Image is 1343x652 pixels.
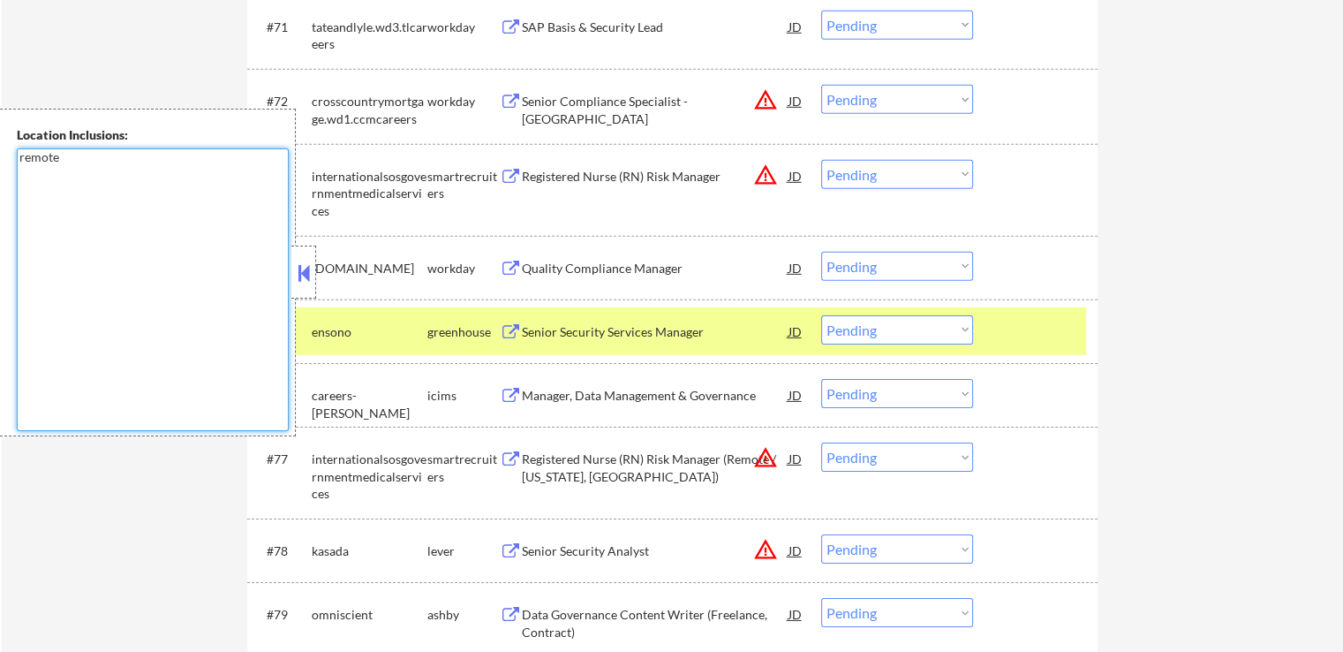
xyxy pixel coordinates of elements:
[427,606,500,624] div: ashby
[787,379,804,411] div: JD
[522,606,788,641] div: Data Governance Content Writer (Freelance, Contract)
[267,19,298,36] div: #71
[267,606,298,624] div: #79
[522,93,788,127] div: Senior Compliance Specialist - [GEOGRAPHIC_DATA]
[17,126,289,144] div: Location Inclusions:
[522,19,788,36] div: SAP Basis & Security Lead
[787,85,804,117] div: JD
[312,323,427,341] div: ensono
[312,387,427,421] div: careers-[PERSON_NAME]
[753,87,778,112] button: warning_amber
[753,445,778,470] button: warning_amber
[427,168,500,202] div: smartrecruiters
[787,11,804,42] div: JD
[312,93,427,127] div: crosscountrymortgage.wd1.ccmcareers
[522,387,788,405] div: Manager, Data Management & Governance
[267,542,298,560] div: #78
[522,260,788,277] div: Quality Compliance Manager
[427,387,500,405] div: icims
[427,542,500,560] div: lever
[312,451,427,503] div: internationalsosgovernmentmedicalservices
[522,542,788,560] div: Senior Security Analyst
[522,323,788,341] div: Senior Security Services Manager
[427,451,500,485] div: smartrecruiters
[312,606,427,624] div: omniscient
[787,252,804,284] div: JD
[427,93,500,110] div: workday
[787,315,804,347] div: JD
[522,451,788,485] div: Registered Nurse (RN) Risk Manager (Remote / [US_STATE], [GEOGRAPHIC_DATA])
[787,443,804,474] div: JD
[312,542,427,560] div: kasada
[787,534,804,566] div: JD
[312,19,427,53] div: tateandlyle.wd3.tlcareers
[312,260,427,277] div: [DOMAIN_NAME]
[753,537,778,562] button: warning_amber
[267,451,298,468] div: #77
[267,93,298,110] div: #72
[787,160,804,192] div: JD
[427,323,500,341] div: greenhouse
[312,168,427,220] div: internationalsosgovernmentmedicalservices
[427,260,500,277] div: workday
[522,168,788,186] div: Registered Nurse (RN) Risk Manager
[427,19,500,36] div: workday
[753,163,778,187] button: warning_amber
[787,598,804,630] div: JD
